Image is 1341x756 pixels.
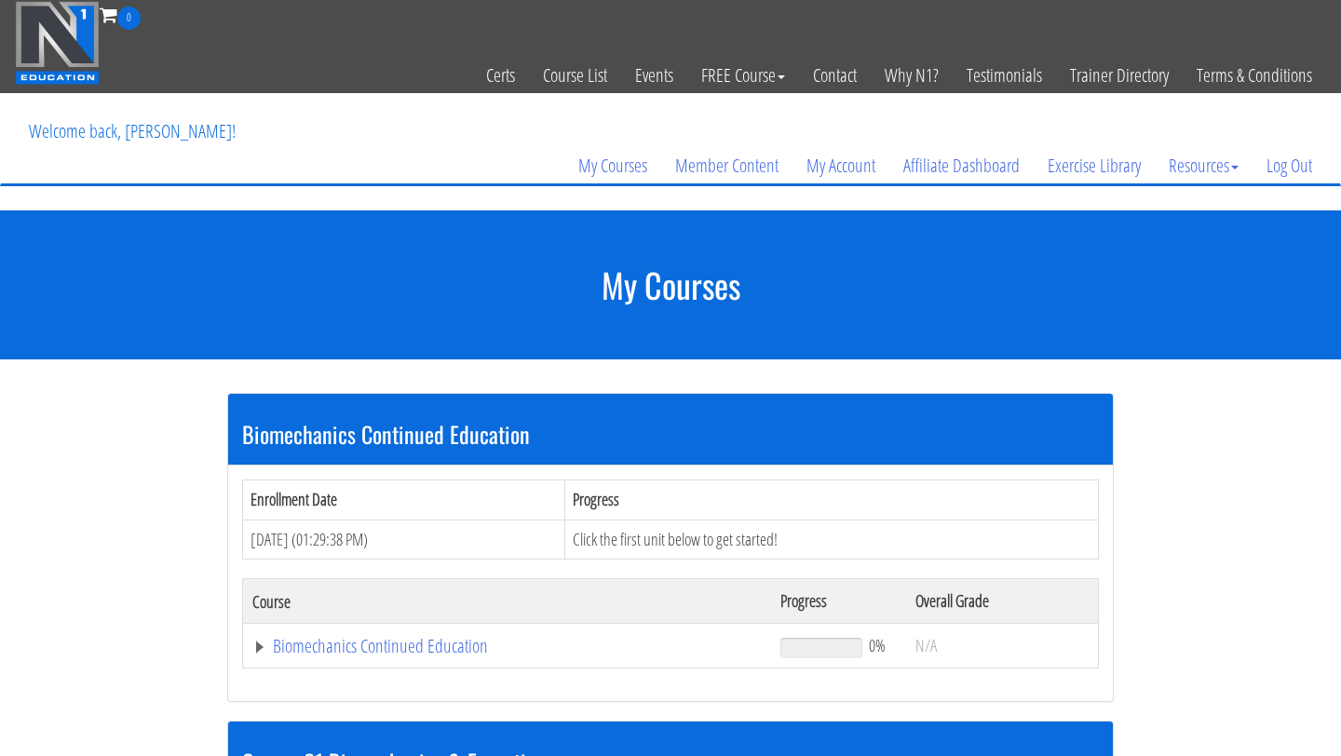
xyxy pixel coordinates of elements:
p: Welcome back, [PERSON_NAME]! [15,94,250,169]
th: Progress [771,579,906,624]
a: Why N1? [871,30,953,121]
span: 0 [117,7,141,30]
a: FREE Course [687,30,799,121]
a: Testimonials [953,30,1056,121]
th: Progress [564,479,1098,520]
a: Contact [799,30,871,121]
td: [DATE] (01:29:38 PM) [243,520,565,560]
a: 0 [100,2,141,27]
a: My Account [792,121,889,210]
td: N/A [906,624,1098,668]
a: Events [621,30,687,121]
th: Enrollment Date [243,479,565,520]
span: 0% [869,635,886,655]
a: Affiliate Dashboard [889,121,1034,210]
a: My Courses [564,121,661,210]
a: Certs [472,30,529,121]
a: Trainer Directory [1056,30,1183,121]
img: n1-education [15,1,100,85]
a: Terms & Conditions [1183,30,1326,121]
a: Member Content [661,121,792,210]
a: Exercise Library [1034,121,1155,210]
th: Overall Grade [906,579,1098,624]
a: Course List [529,30,621,121]
h3: Biomechanics Continued Education [242,422,1099,446]
a: Biomechanics Continued Education [252,637,762,655]
a: Log Out [1253,121,1326,210]
th: Course [243,579,771,624]
a: Resources [1155,121,1253,210]
td: Click the first unit below to get started! [564,520,1098,560]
